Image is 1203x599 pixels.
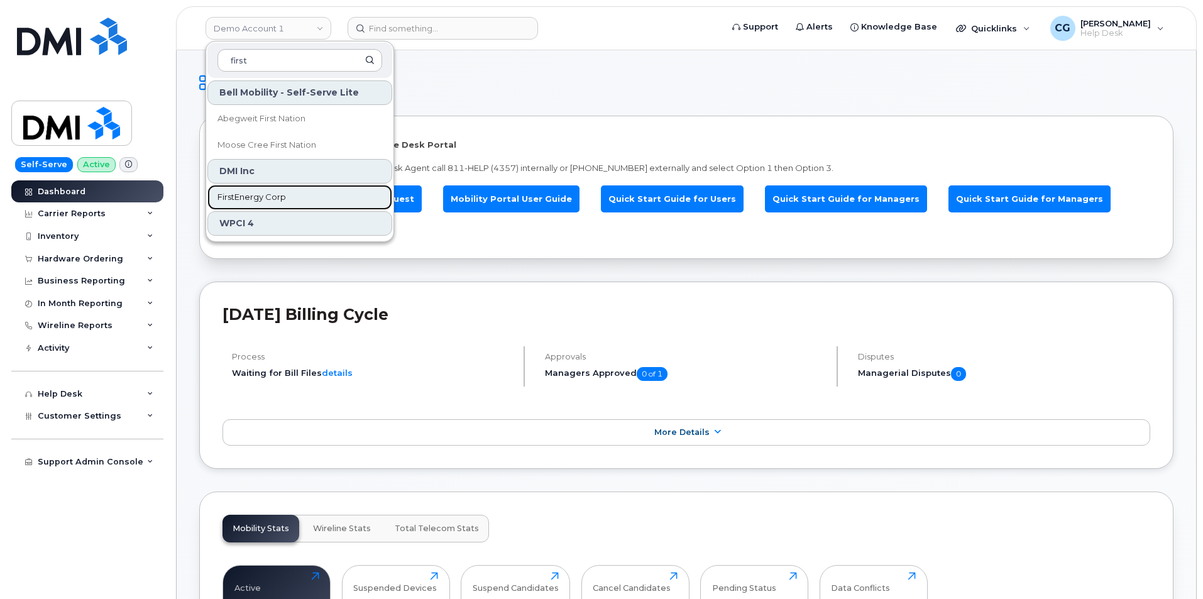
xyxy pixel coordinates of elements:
[222,162,1150,174] p: To speak with a Mobile Device Service Desk Agent call 811-HELP (4357) internally or [PHONE_NUMBER...
[232,367,513,379] li: Waiting for Bill Files
[207,106,392,131] a: Abegweit First Nation
[443,185,580,212] a: Mobility Portal User Guide
[222,305,1150,324] h2: [DATE] Billing Cycle
[222,139,1150,151] p: Welcome to the Mobile Device Service Desk Portal
[207,133,392,158] a: Moose Cree First Nation
[207,80,392,105] div: Bell Mobility - Self-Serve Lite
[217,191,286,204] span: FirstEnergy Corp
[234,572,261,593] div: Active
[858,367,1150,381] h5: Managerial Disputes
[207,159,392,184] div: DMI Inc
[353,572,437,593] div: Suspended Devices
[765,185,927,212] a: Quick Start Guide for Managers
[831,572,890,593] div: Data Conflicts
[601,185,744,212] a: Quick Start Guide for Users
[207,211,392,236] div: WPCI 4
[217,139,316,151] span: Moose Cree First Nation
[207,185,392,210] a: FirstEnergy Corp
[654,427,710,437] span: More Details
[322,368,353,378] a: details
[395,524,479,534] span: Total Telecom Stats
[858,352,1150,361] h4: Disputes
[232,352,513,361] h4: Process
[217,113,305,125] span: Abegweit First Nation
[545,352,826,361] h4: Approvals
[313,524,371,534] span: Wireline Stats
[473,572,559,593] div: Suspend Candidates
[637,367,667,381] span: 0 of 1
[593,572,671,593] div: Cancel Candidates
[948,185,1111,212] a: Quick Start Guide for Managers
[712,572,776,593] div: Pending Status
[545,367,826,381] h5: Managers Approved
[951,367,966,381] span: 0
[217,49,382,72] input: Search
